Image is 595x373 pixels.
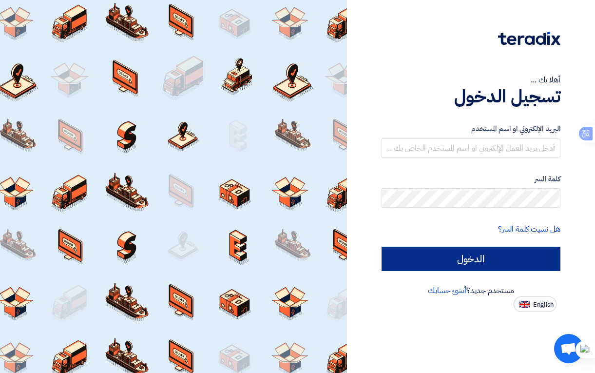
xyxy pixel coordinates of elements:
label: البريد الإلكتروني او اسم المستخدم [382,123,560,135]
div: أهلا بك ... [382,74,560,86]
a: أنشئ حسابك [428,285,466,296]
h1: تسجيل الدخول [382,86,560,107]
button: English [514,296,557,312]
input: أدخل بريد العمل الإلكتروني او اسم المستخدم الخاص بك ... [382,138,560,158]
div: مستخدم جديد؟ [382,285,560,296]
img: en-US.png [519,301,530,308]
div: Open chat [554,334,583,363]
span: English [533,301,554,308]
label: كلمة السر [382,174,560,185]
img: Teradix logo [498,32,560,45]
a: هل نسيت كلمة السر؟ [498,223,560,235]
input: الدخول [382,247,560,271]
